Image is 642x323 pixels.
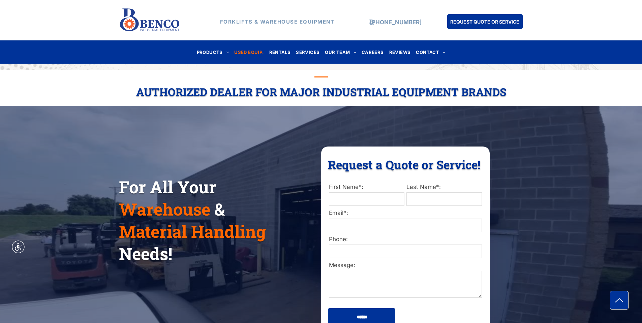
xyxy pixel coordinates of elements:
[136,85,506,99] span: Authorized Dealer For Major Industrial Equipment Brands
[119,243,172,265] span: Needs!
[267,47,294,57] a: RENTALS
[220,19,335,25] strong: FORKLIFTS & WAREHOUSE EQUIPMENT
[232,47,266,57] a: USED EQUIP.
[329,183,404,192] label: First Name*:
[387,47,414,57] a: REVIEWS
[293,47,322,57] a: SERVICES
[119,198,210,220] span: Warehouse
[413,47,448,57] a: CONTACT
[359,47,387,57] a: CAREERS
[370,19,422,26] a: [PHONE_NUMBER]
[329,261,482,270] label: Message:
[119,176,216,198] span: For All Your
[194,47,232,57] a: PRODUCTS
[447,14,523,29] a: REQUEST QUOTE OR SERVICE
[329,235,482,244] label: Phone:
[119,220,266,243] span: Material Handling
[328,157,481,172] span: Request a Quote or Service!
[214,198,225,220] span: &
[406,183,482,192] label: Last Name*:
[450,15,519,28] span: REQUEST QUOTE OR SERVICE
[234,47,264,57] span: USED EQUIP.
[322,47,359,57] a: OUR TEAM
[329,209,482,218] label: Email*:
